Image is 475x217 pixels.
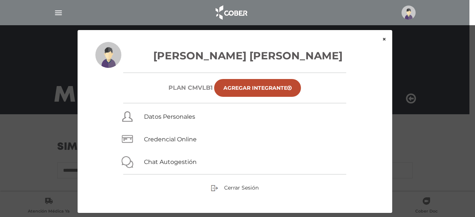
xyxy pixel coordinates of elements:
img: profile-placeholder.svg [95,42,121,68]
a: Chat Autogestión [144,158,197,165]
h3: [PERSON_NAME] [PERSON_NAME] [95,48,374,63]
button: × [376,30,392,49]
img: logo_cober_home-white.png [212,4,250,22]
img: sign-out.png [211,184,218,192]
img: Cober_menu-lines-white.svg [54,8,63,17]
a: Datos Personales [144,113,195,120]
img: profile-placeholder.svg [402,6,416,20]
span: Cerrar Sesión [224,184,259,191]
a: Cerrar Sesión [211,184,259,191]
a: Agregar Integrante [214,79,301,97]
h6: Plan CMVLB1 [168,84,213,91]
a: Credencial Online [144,136,197,143]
